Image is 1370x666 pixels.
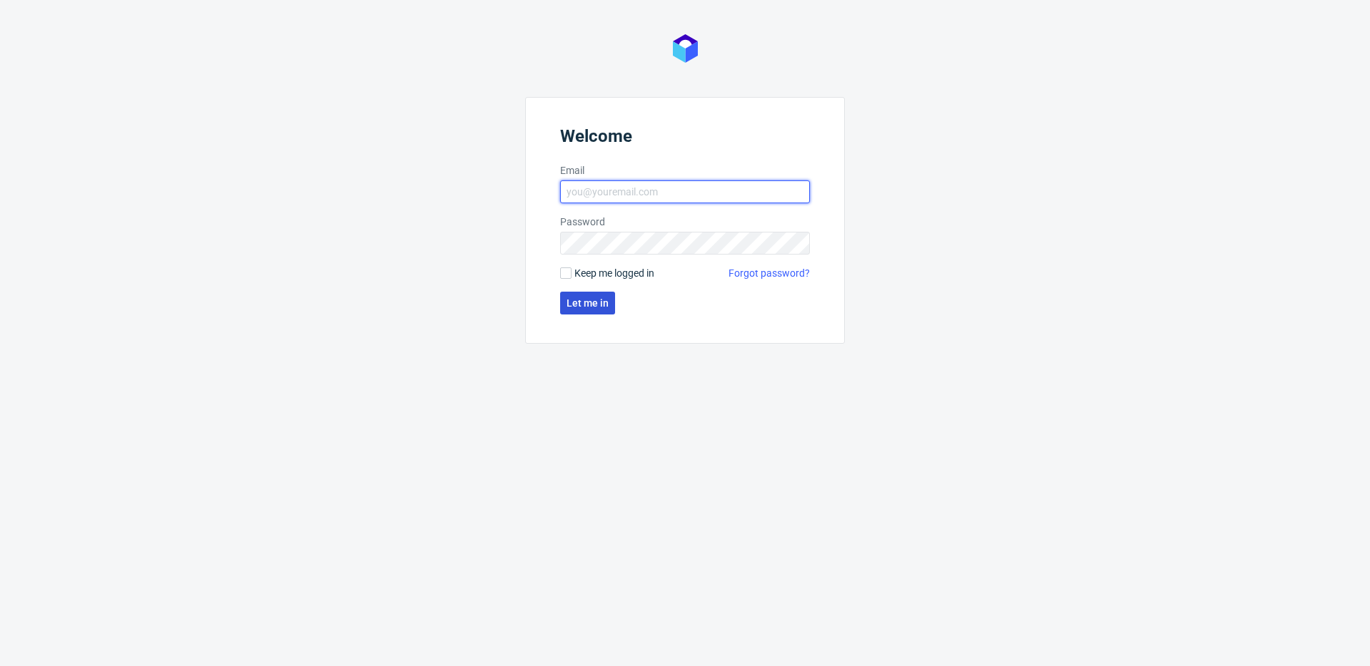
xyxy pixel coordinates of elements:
[729,266,810,280] a: Forgot password?
[574,266,654,280] span: Keep me logged in
[567,298,609,308] span: Let me in
[560,215,810,229] label: Password
[560,126,810,152] header: Welcome
[560,163,810,178] label: Email
[560,292,615,314] button: Let me in
[560,180,810,203] input: you@youremail.com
